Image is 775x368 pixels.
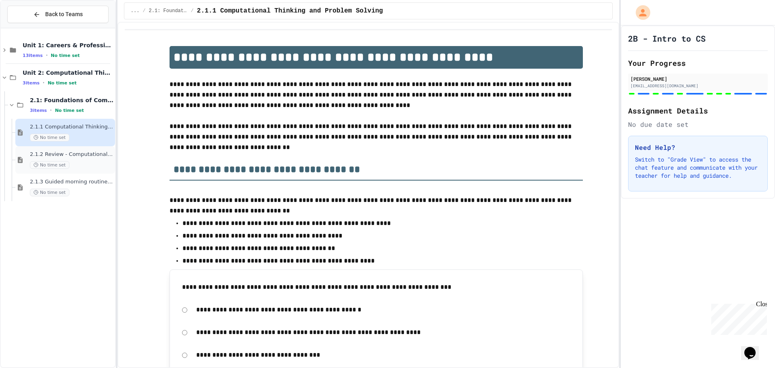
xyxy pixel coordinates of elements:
[30,124,113,130] span: 2.1.1 Computational Thinking and Problem Solving
[628,120,768,129] div: No due date set
[635,143,761,152] h3: Need Help?
[46,52,48,59] span: •
[630,83,765,89] div: [EMAIL_ADDRESS][DOMAIN_NAME]
[48,80,77,86] span: No time set
[708,301,767,335] iframe: chat widget
[45,10,83,19] span: Back to Teams
[149,8,188,14] span: 2.1: Foundations of Computational Thinking
[628,33,706,44] h1: 2B - Intro to CS
[30,151,113,158] span: 2.1.2 Review - Computational Thinking and Problem Solving
[23,42,113,49] span: Unit 1: Careers & Professionalism
[627,3,652,22] div: My Account
[30,189,69,196] span: No time set
[142,8,145,14] span: /
[3,3,56,51] div: Chat with us now!Close
[131,8,140,14] span: ...
[30,179,113,185] span: 2.1.3 Guided morning routine flowchart
[628,105,768,116] h2: Assignment Details
[197,6,383,16] span: 2.1.1 Computational Thinking and Problem Solving
[7,6,109,23] button: Back to Teams
[741,336,767,360] iframe: chat widget
[30,134,69,141] span: No time set
[55,108,84,113] span: No time set
[191,8,194,14] span: /
[630,75,765,82] div: [PERSON_NAME]
[30,161,69,169] span: No time set
[23,53,43,58] span: 13 items
[635,156,761,180] p: Switch to "Grade View" to access the chat feature and communicate with your teacher for help and ...
[30,108,47,113] span: 3 items
[628,57,768,69] h2: Your Progress
[23,80,40,86] span: 3 items
[30,97,113,104] span: 2.1: Foundations of Computational Thinking
[43,80,44,86] span: •
[51,53,80,58] span: No time set
[50,107,52,114] span: •
[23,69,113,76] span: Unit 2: Computational Thinking & Problem-Solving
